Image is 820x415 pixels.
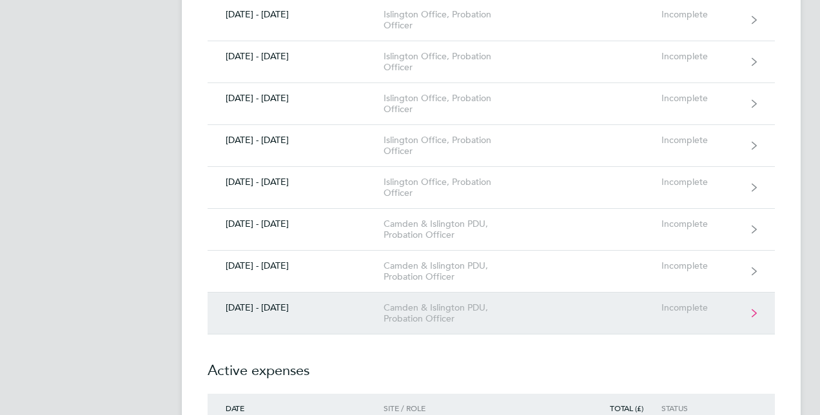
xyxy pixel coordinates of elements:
div: Islington Office, Probation Officer [384,177,531,198]
a: [DATE] - [DATE]Islington Office, Probation OfficerIncomplete [208,125,775,167]
div: Status [661,403,741,412]
div: [DATE] - [DATE] [208,135,384,146]
div: Islington Office, Probation Officer [384,9,531,31]
div: Islington Office, Probation Officer [384,93,531,115]
a: [DATE] - [DATE]Islington Office, Probation OfficerIncomplete [208,167,775,209]
div: [DATE] - [DATE] [208,177,384,188]
div: Islington Office, Probation Officer [384,51,531,73]
div: Incomplete [661,51,741,62]
div: Incomplete [661,9,741,20]
div: [DATE] - [DATE] [208,302,384,313]
div: [DATE] - [DATE] [208,9,384,20]
div: Incomplete [661,135,741,146]
div: Incomplete [661,93,741,104]
a: [DATE] - [DATE]Camden & Islington PDU, Probation OfficerIncomplete [208,293,775,334]
div: Camden & Islington PDU, Probation Officer [384,302,531,324]
h2: Active expenses [208,334,775,394]
div: Total (£) [588,403,661,412]
div: Incomplete [661,218,741,229]
div: Incomplete [661,177,741,188]
div: Incomplete [661,260,741,271]
div: [DATE] - [DATE] [208,51,384,62]
div: Incomplete [661,302,741,313]
a: [DATE] - [DATE]Camden & Islington PDU, Probation OfficerIncomplete [208,251,775,293]
div: Date [208,403,384,412]
div: Camden & Islington PDU, Probation Officer [384,218,531,240]
div: [DATE] - [DATE] [208,93,384,104]
div: Islington Office, Probation Officer [384,135,531,157]
div: [DATE] - [DATE] [208,260,384,271]
div: [DATE] - [DATE] [208,218,384,229]
a: [DATE] - [DATE]Islington Office, Probation OfficerIncomplete [208,41,775,83]
a: [DATE] - [DATE]Islington Office, Probation OfficerIncomplete [208,83,775,125]
a: [DATE] - [DATE]Camden & Islington PDU, Probation OfficerIncomplete [208,209,775,251]
div: Site / Role [384,403,531,412]
div: Camden & Islington PDU, Probation Officer [384,260,531,282]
